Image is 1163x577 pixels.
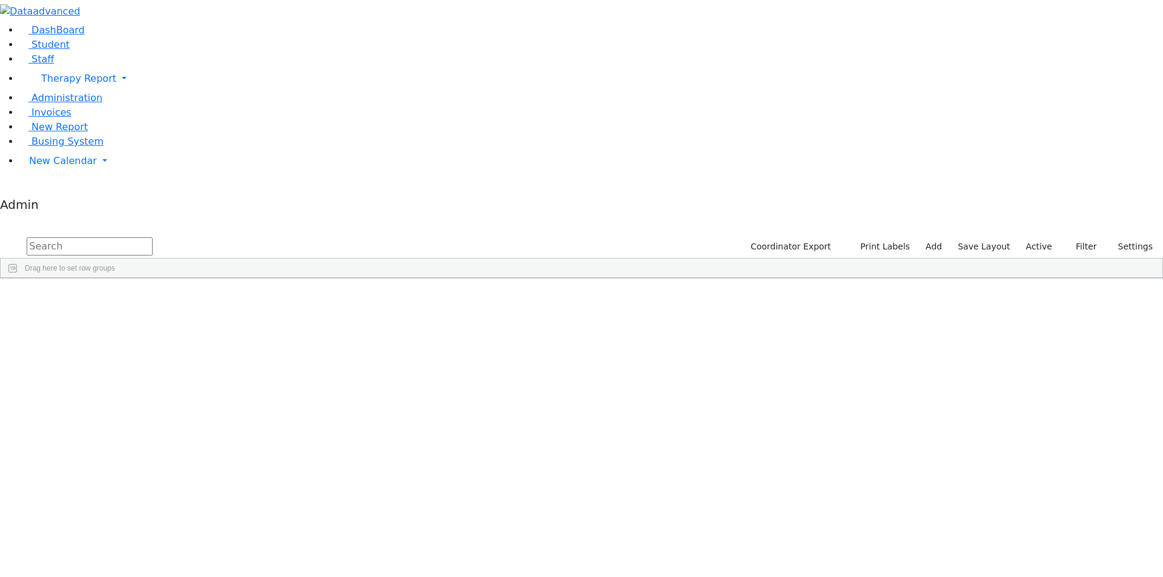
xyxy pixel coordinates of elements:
span: Student [31,39,70,50]
label: Active [1021,237,1058,256]
button: Print Labels [846,237,915,256]
span: New Report [31,121,88,133]
a: New Report [19,121,88,133]
a: Add [920,237,947,256]
button: Filter [1060,237,1102,256]
a: New Calendar [19,149,1163,173]
a: Administration [19,92,102,104]
a: Staff [19,53,54,65]
span: Busing System [31,136,104,147]
span: Staff [31,53,54,65]
button: Coordinator Export [743,237,837,256]
a: DashBoard [19,24,85,36]
span: Drag here to set row groups [25,264,115,272]
span: Administration [31,92,102,104]
input: Search [27,237,153,256]
span: Invoices [31,107,71,118]
button: Settings [1102,237,1158,256]
span: New Calendar [29,155,97,167]
span: Therapy Report [41,73,116,84]
button: Save Layout [952,237,1015,256]
a: Therapy Report [19,67,1163,91]
span: DashBoard [31,24,85,36]
a: Busing System [19,136,104,147]
a: Student [19,39,70,50]
a: Invoices [19,107,71,118]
